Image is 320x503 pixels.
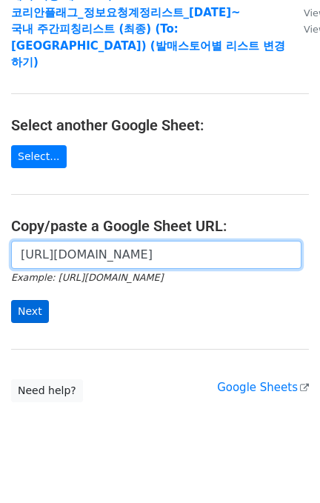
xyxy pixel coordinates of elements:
[11,241,301,269] input: Paste your Google Sheet URL here
[11,22,285,69] a: 국내 주간피칭리스트 (최종) (To:[GEOGRAPHIC_DATA]) (발매스토어별 리스트 변경하기)
[11,379,83,402] a: Need help?
[11,116,309,134] h4: Select another Google Sheet:
[11,300,49,323] input: Next
[217,381,309,394] a: Google Sheets
[11,217,309,235] h4: Copy/paste a Google Sheet URL:
[11,145,67,168] a: Select...
[11,272,163,283] small: Example: [URL][DOMAIN_NAME]
[11,6,241,19] a: 코리안플래그_정보요청계정리스트_[DATE]~
[246,432,320,503] iframe: Chat Widget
